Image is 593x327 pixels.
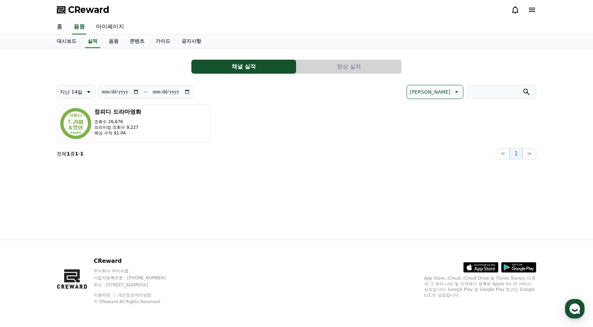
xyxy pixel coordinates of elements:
p: 지난 14일 [60,87,82,97]
span: CReward [68,4,109,15]
a: 콘텐츠 [124,35,150,48]
a: 실적 [85,35,100,48]
a: 대시보드 [51,35,82,48]
p: © CReward All Rights Reserved. [94,299,179,305]
div: 유저님의 계정의 국가IP로 내부확인을 진행하였을 때, [20,36,118,50]
div: 문제없이 표기가 되는것으로 확인됩니다. [20,50,118,57]
p: 프리미엄 조회수 9,227 [94,125,141,130]
p: 주식회사 와이피랩 [94,268,179,274]
button: 정피디 드라마영화 조회수 26,676 프리미엄 조회수 9,227 예상 수익 $1.04 [57,105,211,142]
p: 사업자등록번호 : [PHONE_NUMBER] [94,275,179,281]
h3: 정피디 드라마영화 [94,108,141,116]
button: 영상 실적 [296,60,401,74]
p: 전체 중 - [57,150,83,157]
p: CReward [94,257,179,265]
button: [PERSON_NAME] [407,85,463,99]
a: 가이드 [150,35,176,48]
button: 1 [510,148,522,159]
a: 홈 [51,20,68,34]
button: < [496,148,510,159]
p: 조회수 26,676 [94,119,141,125]
div: 브라우저 자동번역이나 그런걸 이용하신 걸까요? [20,18,118,32]
strong: 1 [67,151,70,156]
a: 마이페이지 [90,20,130,34]
div: 새로운 메시지입니다. [48,65,90,73]
p: 주소 : [STREET_ADDRESS] [94,282,179,288]
a: 음원 [72,20,86,34]
img: thumbnail [33,136,133,152]
div: 몇 분 내 답변 받으실 수 있어요 [38,12,97,17]
div: Creward [38,4,64,12]
div: 아하~ 브라우저 자동번역 때문에 이렇게 보이는거군요.. '영상실적'이 '영상통화'로 보여서요. 답변 감사합니다^^ [36,102,128,123]
button: > [523,148,536,159]
p: App Store, iCloud, iCloud Drive 및 iTunes Store는 미국과 그 밖의 나라 및 지역에서 등록된 Apple Inc.의 서비스 상표입니다. Goo... [424,275,536,298]
strong: 1 [75,151,79,156]
a: 이용약관 [94,293,116,298]
p: 예상 수익 $1.04 [94,130,141,136]
button: 지난 14일 [57,85,95,99]
button: 채널 실적 [191,60,296,74]
p: ~ [143,88,148,96]
a: 공지사항 [176,35,207,48]
a: 영상 실적 [296,60,402,74]
img: 정피디 드라마영화 [60,108,91,139]
a: CReward [57,4,109,15]
strong: 1 [80,151,84,156]
div: 감사합니다. [20,189,98,196]
a: 채널 실적 [191,60,296,74]
div: 문제가 해결되었다니 다행입니다. [20,178,98,185]
a: 개인정보처리방침 [118,293,151,298]
p: [PERSON_NAME] [410,87,450,97]
a: 음원 [103,35,124,48]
